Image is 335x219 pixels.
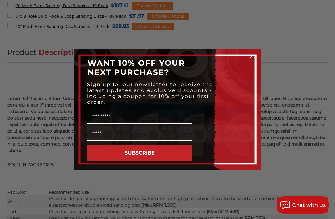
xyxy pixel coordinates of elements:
span: WANT 10% OFF YOUR NEXT PURCHASE? [87,58,185,77]
span: Sign up for our newsletter to receive the latest updates and exclusive discounts - including a co... [87,81,213,105]
button: SUBSCRIBE [87,145,192,161]
span: Chat with us [292,202,326,208]
button: Chat with us [277,196,329,214]
button: Close dialog [248,54,254,60]
input: Email [87,127,192,141]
